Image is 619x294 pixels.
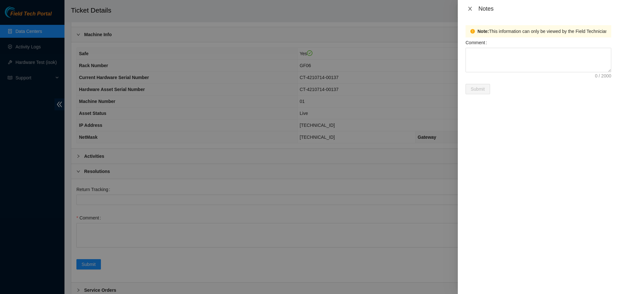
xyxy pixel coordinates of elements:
span: close [467,6,473,11]
div: Notes [478,5,611,12]
button: Submit [466,84,490,94]
span: exclamation-circle [470,29,475,34]
label: Comment [466,37,490,48]
button: Close [466,6,475,12]
strong: Note: [477,28,489,35]
textarea: Comment [466,48,611,72]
